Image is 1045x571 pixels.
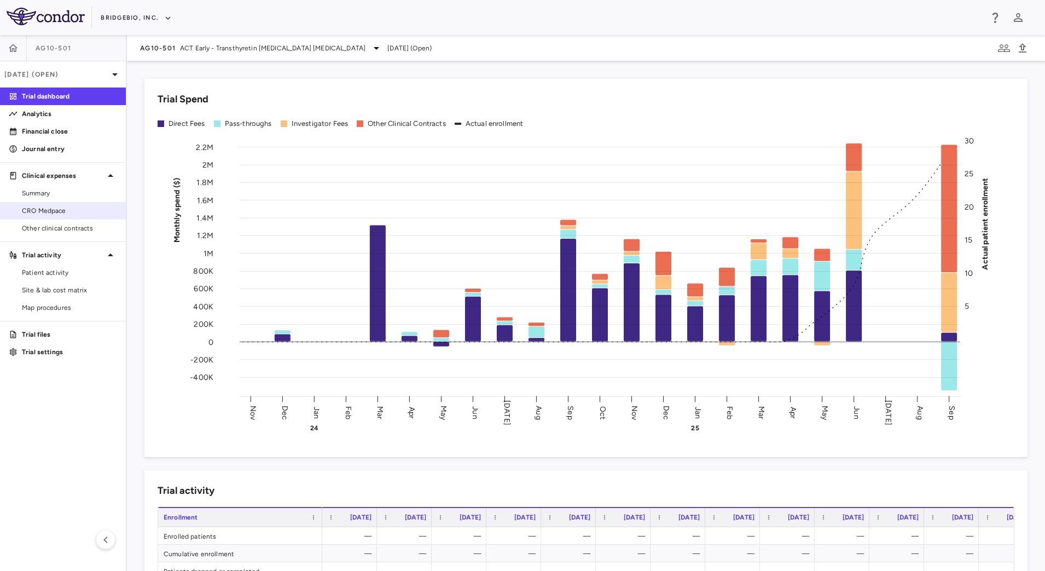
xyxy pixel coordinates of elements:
[757,406,766,419] text: Mar
[606,545,645,562] div: —
[460,514,481,521] span: [DATE]
[693,406,703,418] text: Jan
[879,545,919,562] div: —
[196,142,213,152] tspan: 2.2M
[22,171,104,181] p: Clinical expenses
[770,545,809,562] div: —
[22,206,117,216] span: CRO Medpace
[514,514,536,521] span: [DATE]
[158,527,322,544] div: Enrolled patients
[204,249,213,258] tspan: 1M
[4,70,108,79] p: [DATE] (Open)
[169,119,205,129] div: Direct Fees
[788,406,798,418] text: Apr
[989,545,1028,562] div: —
[225,119,272,129] div: Pass-throughs
[852,406,861,419] text: Jun
[7,8,85,25] img: logo-full-BYUhSk78.svg
[193,302,213,311] tspan: 400K
[965,302,969,311] tspan: 5
[158,545,322,562] div: Cumulative enrollment
[22,109,117,119] p: Analytics
[825,527,864,545] div: —
[770,527,809,545] div: —
[624,514,645,521] span: [DATE]
[566,406,575,419] text: Sep
[22,347,117,357] p: Trial settings
[897,514,919,521] span: [DATE]
[442,527,481,545] div: —
[442,545,481,562] div: —
[292,119,349,129] div: Investigator Fees
[715,545,754,562] div: —
[194,284,213,293] tspan: 600K
[534,406,543,419] text: Aug
[22,144,117,154] p: Journal entry
[193,267,213,276] tspan: 800K
[22,303,117,313] span: Map procedures
[661,405,671,419] text: Dec
[569,514,590,521] span: [DATE]
[551,545,590,562] div: —
[965,136,974,146] tspan: 30
[158,483,214,498] h6: Trial activity
[208,337,213,347] tspan: 0
[407,406,416,418] text: Apr
[375,406,385,419] text: Mar
[196,178,213,187] tspan: 1.8M
[439,405,448,420] text: May
[691,424,699,432] text: 25
[248,405,258,420] text: Nov
[965,235,972,245] tspan: 15
[471,406,480,419] text: Jun
[332,527,371,545] div: —
[158,92,208,107] h6: Trial Spend
[387,43,432,53] span: [DATE] (Open)
[22,223,117,233] span: Other clinical contracts
[22,126,117,136] p: Financial close
[952,514,973,521] span: [DATE]
[197,231,213,240] tspan: 1.2M
[310,424,318,432] text: 24
[280,405,289,419] text: Dec
[965,268,973,278] tspan: 10
[1007,514,1028,521] span: [DATE]
[502,400,512,425] text: [DATE]
[725,406,734,419] text: Feb
[194,320,213,329] tspan: 200K
[965,202,974,211] tspan: 20
[387,527,426,545] div: —
[312,406,321,418] text: Jan
[190,373,213,382] tspan: -400K
[598,406,607,419] text: Oct
[788,514,809,521] span: [DATE]
[715,527,754,545] div: —
[22,91,117,101] p: Trial dashboard
[660,545,700,562] div: —
[496,545,536,562] div: —
[606,527,645,545] div: —
[660,527,700,545] div: —
[344,406,353,419] text: Feb
[172,177,182,243] tspan: Monthly spend ($)
[190,355,213,364] tspan: -200K
[196,214,213,223] tspan: 1.4M
[22,330,117,339] p: Trial files
[934,545,973,562] div: —
[551,527,590,545] div: —
[164,514,198,521] span: Enrollment
[934,527,973,545] div: —
[820,405,829,420] text: May
[980,177,990,269] tspan: Actual patient enrollment
[733,514,754,521] span: [DATE]
[368,119,446,129] div: Other Clinical Contracts
[22,268,117,278] span: Patient activity
[197,195,213,205] tspan: 1.6M
[496,527,536,545] div: —
[630,405,639,420] text: Nov
[180,43,365,53] span: ACT Early - Transthyretin [MEDICAL_DATA] [MEDICAL_DATA]
[965,169,973,178] tspan: 25
[884,400,893,425] text: [DATE]
[350,514,371,521] span: [DATE]
[825,545,864,562] div: —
